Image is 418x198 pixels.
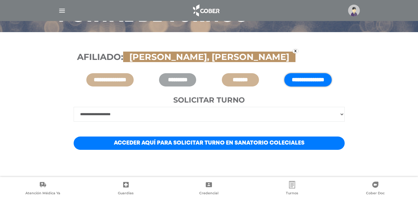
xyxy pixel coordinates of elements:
h3: Afiliado: [77,52,341,62]
img: logo_cober_home-white.png [190,3,222,18]
a: Turnos [251,181,334,197]
a: Cober Doc [334,181,417,197]
span: Atención Médica Ya [25,191,60,196]
img: profile-placeholder.svg [348,5,360,16]
span: [PERSON_NAME], [PERSON_NAME] [126,52,292,62]
a: Acceder aquí para solicitar turno en Sanatorio Coleciales [74,137,345,150]
h3: Portal de turnos [58,9,248,25]
a: Atención Médica Ya [1,181,84,197]
a: x [292,49,299,53]
span: Cober Doc [366,191,385,196]
span: Guardias [118,191,134,196]
span: Credencial [199,191,218,196]
h4: Solicitar turno [74,96,345,105]
span: Turnos [286,191,298,196]
img: Cober_menu-lines-white.svg [58,7,66,15]
a: Guardias [84,181,168,197]
a: Credencial [167,181,251,197]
